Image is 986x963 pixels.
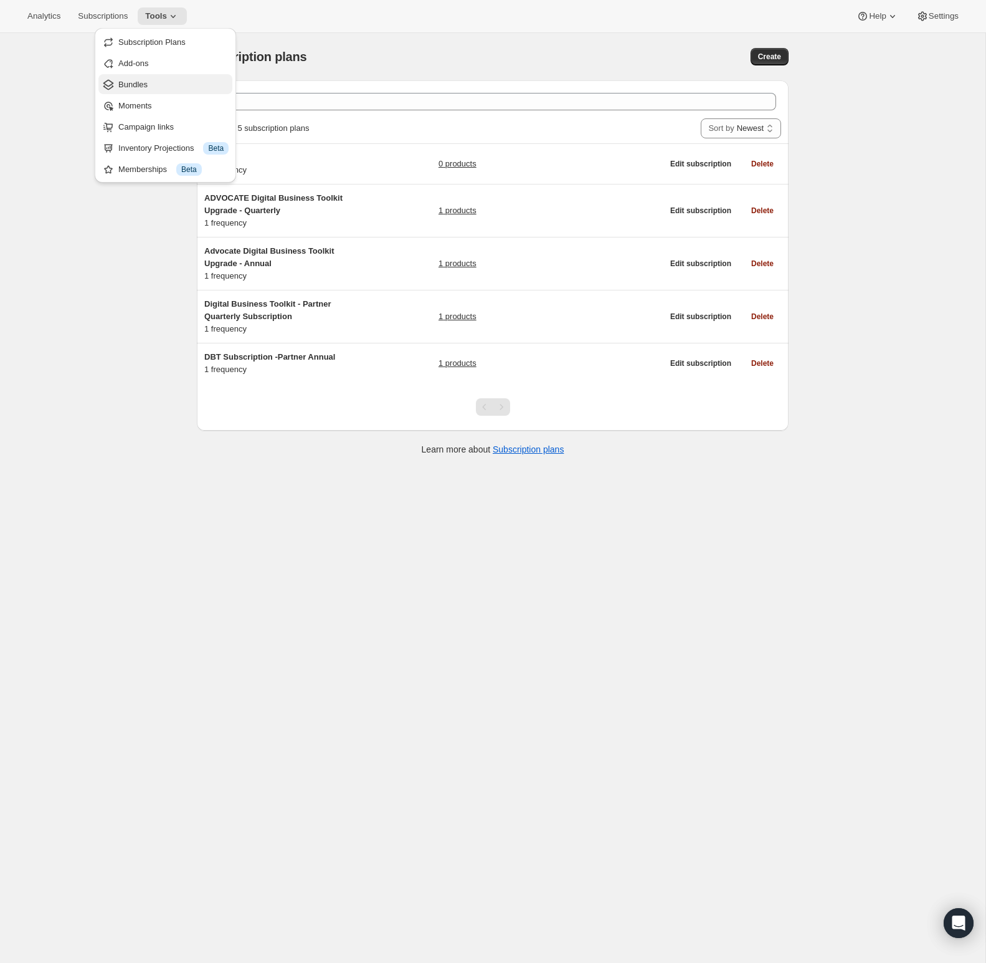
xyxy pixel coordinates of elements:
[98,53,232,73] button: Add-ons
[204,193,343,215] span: ADVOCATE Digital Business Toolkit Upgrade - Quarterly
[758,52,781,62] span: Create
[204,245,360,282] div: 1 frequency
[70,7,135,25] button: Subscriptions
[944,908,974,938] div: Open Intercom Messenger
[670,159,731,169] span: Edit subscription
[138,7,187,25] button: Tools
[98,95,232,115] button: Moments
[751,358,774,368] span: Delete
[670,206,731,216] span: Edit subscription
[208,143,224,153] span: Beta
[118,122,174,132] span: Campaign links
[476,398,510,416] nav: Pagination
[204,351,360,376] div: 1 frequency
[744,355,781,372] button: Delete
[438,257,476,270] a: 1 products
[663,202,739,219] button: Edit subscription
[20,7,68,25] button: Analytics
[438,310,476,323] a: 1 products
[663,308,739,325] button: Edit subscription
[670,259,731,269] span: Edit subscription
[663,255,739,272] button: Edit subscription
[663,355,739,372] button: Edit subscription
[197,50,306,64] span: Subscription plans
[204,299,331,321] span: Digital Business Toolkit - Partner Quarterly Subscription
[204,192,360,229] div: 1 frequency
[751,312,774,322] span: Delete
[204,298,360,335] div: 1 frequency
[663,155,739,173] button: Edit subscription
[118,59,148,68] span: Add-ons
[744,202,781,219] button: Delete
[27,11,60,21] span: Analytics
[869,11,886,21] span: Help
[204,246,334,268] span: Advocate Digital Business Toolkit Upgrade - Annual
[118,142,229,155] div: Inventory Projections
[744,308,781,325] button: Delete
[98,159,232,179] button: Memberships
[118,101,151,110] span: Moments
[204,352,335,362] span: DBT Subscription -Partner Annual
[929,11,959,21] span: Settings
[204,151,360,176] div: 1 frequency
[670,358,731,368] span: Edit subscription
[438,204,476,217] a: 1 products
[849,7,906,25] button: Help
[98,74,232,94] button: Bundles
[98,32,232,52] button: Subscription Plans
[751,159,774,169] span: Delete
[98,138,232,158] button: Inventory Projections
[422,443,564,456] p: Learn more about
[78,11,128,21] span: Subscriptions
[118,80,148,89] span: Bundles
[118,163,229,176] div: Memberships
[751,259,774,269] span: Delete
[493,444,564,454] a: Subscription plans
[438,158,476,170] a: 0 products
[909,7,966,25] button: Settings
[181,165,197,175] span: Beta
[438,357,476,370] a: 1 products
[744,155,781,173] button: Delete
[751,206,774,216] span: Delete
[744,255,781,272] button: Delete
[145,11,167,21] span: Tools
[98,117,232,137] button: Campaign links
[670,312,731,322] span: Edit subscription
[751,48,789,65] button: Create
[118,37,186,47] span: Subscription Plans
[204,123,309,133] span: Showing 5 subscription plans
